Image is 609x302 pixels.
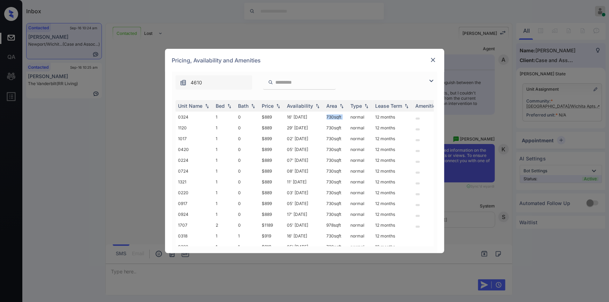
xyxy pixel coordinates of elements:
[259,122,284,133] td: $889
[416,103,439,109] div: Amenities
[284,133,324,144] td: 02' [DATE]
[236,209,259,220] td: 0
[176,144,213,155] td: 0420
[259,241,284,252] td: $919
[259,231,284,241] td: $919
[338,104,345,108] img: sorting
[373,187,413,198] td: 12 months
[178,103,203,109] div: Unit Name
[284,166,324,176] td: 08' [DATE]
[176,187,213,198] td: 0220
[213,122,236,133] td: 1
[348,187,373,198] td: normal
[373,209,413,220] td: 12 months
[284,231,324,241] td: 16' [DATE]
[284,112,324,122] td: 16' [DATE]
[213,176,236,187] td: 1
[348,231,373,241] td: normal
[238,103,249,109] div: Bath
[324,122,348,133] td: 730 sqft
[284,144,324,155] td: 05' [DATE]
[284,241,324,252] td: 05' [DATE]
[213,198,236,209] td: 1
[324,166,348,176] td: 730 sqft
[324,187,348,198] td: 730 sqft
[348,166,373,176] td: normal
[176,209,213,220] td: 0924
[275,104,282,108] img: sorting
[314,104,321,108] img: sorting
[284,198,324,209] td: 05' [DATE]
[176,231,213,241] td: 0318
[348,122,373,133] td: normal
[348,155,373,166] td: normal
[324,112,348,122] td: 730 sqft
[284,187,324,198] td: 03' [DATE]
[236,166,259,176] td: 0
[284,176,324,187] td: 11' [DATE]
[324,198,348,209] td: 730 sqft
[348,176,373,187] td: normal
[236,122,259,133] td: 0
[213,133,236,144] td: 1
[284,209,324,220] td: 17' [DATE]
[259,133,284,144] td: $899
[213,112,236,122] td: 1
[259,198,284,209] td: $899
[259,166,284,176] td: $889
[236,198,259,209] td: 0
[403,104,410,108] img: sorting
[213,241,236,252] td: 1
[176,166,213,176] td: 0724
[324,231,348,241] td: 730 sqft
[259,112,284,122] td: $889
[348,144,373,155] td: normal
[284,220,324,231] td: 05' [DATE]
[176,155,213,166] td: 0224
[324,144,348,155] td: 730 sqft
[373,144,413,155] td: 12 months
[176,198,213,209] td: 0917
[213,220,236,231] td: 2
[236,144,259,155] td: 0
[236,112,259,122] td: 0
[373,231,413,241] td: 12 months
[259,144,284,155] td: $899
[191,79,202,86] span: 4610
[165,49,444,72] div: Pricing, Availability and Amenities
[351,103,362,109] div: Type
[373,122,413,133] td: 12 months
[213,155,236,166] td: 1
[373,176,413,187] td: 12 months
[324,133,348,144] td: 730 sqft
[203,104,210,108] img: sorting
[176,220,213,231] td: 1707
[284,155,324,166] td: 07' [DATE]
[213,166,236,176] td: 1
[236,241,259,252] td: 1
[259,209,284,220] td: $889
[430,56,437,63] img: close
[373,241,413,252] td: 12 months
[373,198,413,209] td: 12 months
[236,220,259,231] td: 0
[180,79,187,86] img: icon-zuma
[373,133,413,144] td: 12 months
[373,155,413,166] td: 12 months
[259,176,284,187] td: $889
[236,176,259,187] td: 0
[236,133,259,144] td: 0
[250,104,257,108] img: sorting
[176,112,213,122] td: 0324
[259,187,284,198] td: $889
[373,112,413,122] td: 12 months
[327,103,337,109] div: Area
[213,209,236,220] td: 1
[259,220,284,231] td: $1189
[376,103,402,109] div: Lease Term
[226,104,233,108] img: sorting
[363,104,370,108] img: sorting
[348,133,373,144] td: normal
[213,231,236,241] td: 1
[348,112,373,122] td: normal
